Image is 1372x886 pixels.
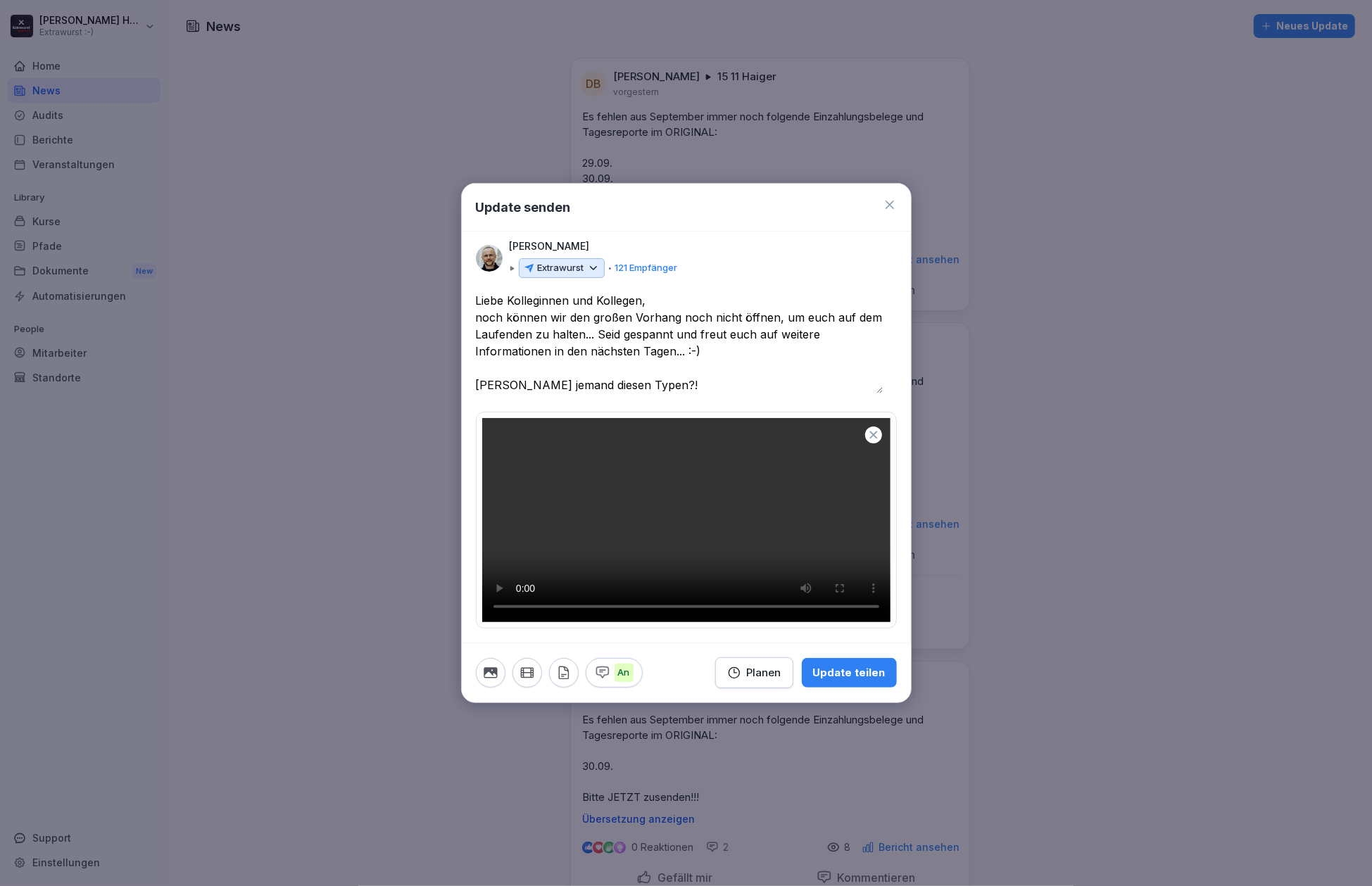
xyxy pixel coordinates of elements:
[476,198,571,217] h1: Update senden
[538,261,584,275] p: Extrawurst
[715,657,793,688] button: Planen
[727,665,781,681] div: Planen
[615,664,634,682] p: An
[802,658,897,688] button: Update teilen
[615,261,678,275] p: 121 Empfänger
[476,245,503,272] img: k5nlqdpwapsdgj89rsfbt2s8.png
[813,665,886,681] div: Update teilen
[586,658,643,688] button: An
[510,239,590,254] p: [PERSON_NAME]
